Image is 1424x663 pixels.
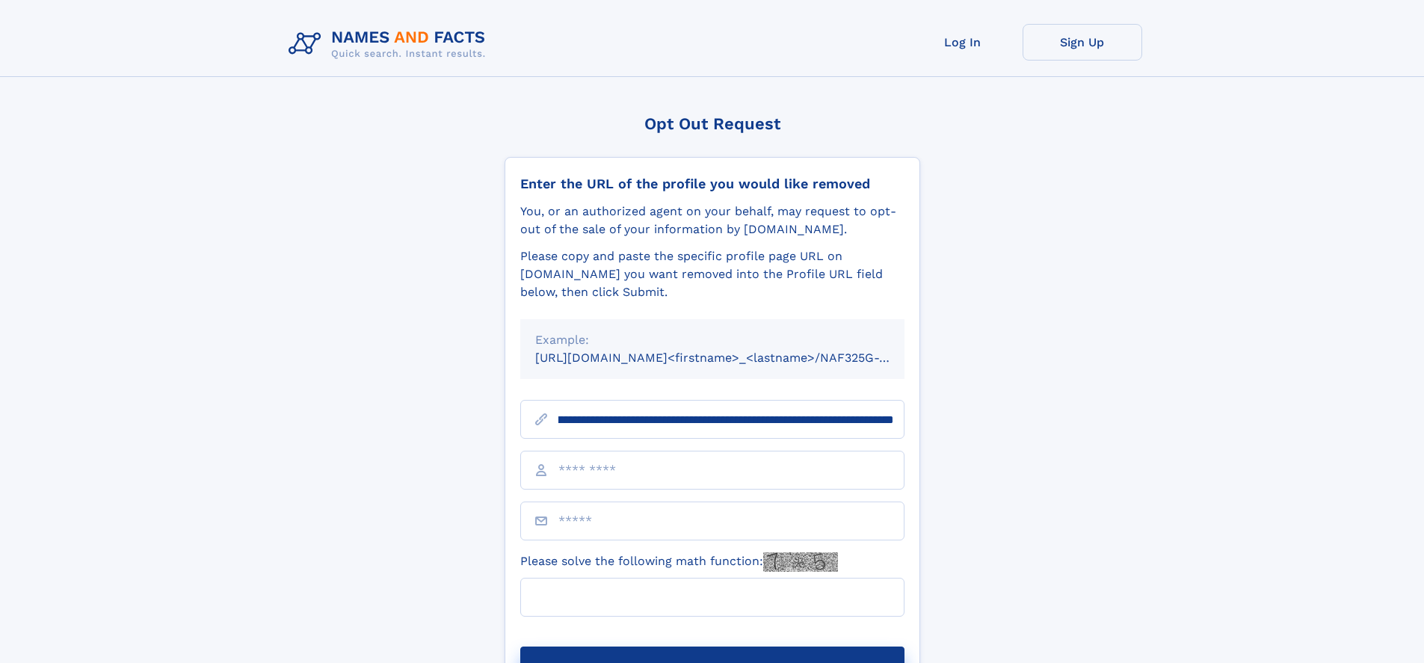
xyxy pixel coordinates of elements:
[283,24,498,64] img: Logo Names and Facts
[903,24,1023,61] a: Log In
[520,176,904,192] div: Enter the URL of the profile you would like removed
[520,552,838,572] label: Please solve the following math function:
[505,114,920,133] div: Opt Out Request
[520,247,904,301] div: Please copy and paste the specific profile page URL on [DOMAIN_NAME] you want removed into the Pr...
[1023,24,1142,61] a: Sign Up
[520,203,904,238] div: You, or an authorized agent on your behalf, may request to opt-out of the sale of your informatio...
[535,351,933,365] small: [URL][DOMAIN_NAME]<firstname>_<lastname>/NAF325G-xxxxxxxx
[535,331,890,349] div: Example:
